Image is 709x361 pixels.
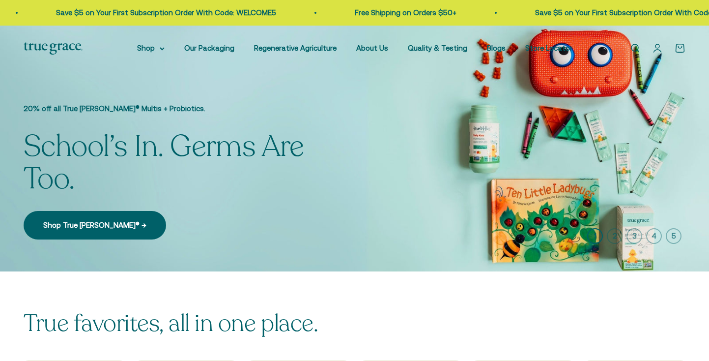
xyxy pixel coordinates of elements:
[607,228,623,244] button: 2
[587,228,603,244] button: 1
[254,44,337,52] a: Regenerative Agriculture
[54,7,274,19] p: Save $5 on Your First Subscription Order With Code: WELCOME5
[646,228,662,244] button: 4
[666,228,681,244] button: 5
[184,44,234,52] a: Our Packaging
[626,228,642,244] button: 3
[24,126,304,199] split-lines: School’s In. Germs Are Too.
[525,44,572,52] a: Store Locator
[24,211,166,240] a: Shop True [PERSON_NAME]® →
[356,44,388,52] a: About Us
[137,42,165,54] summary: Shop
[24,307,318,339] split-lines: True favorites, all in one place.
[24,103,348,115] p: 20% off all True [PERSON_NAME]® Multis + Probiotics.
[353,8,454,17] a: Free Shipping on Orders $50+
[408,44,467,52] a: Quality & Testing
[487,44,506,52] a: Blogs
